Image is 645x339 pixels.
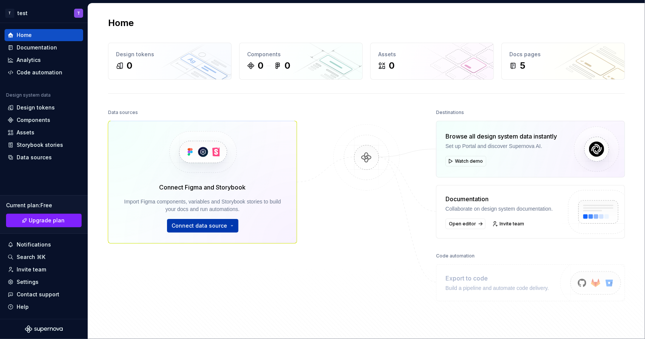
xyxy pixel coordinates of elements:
[6,202,82,209] div: Current plan : Free
[520,60,525,72] div: 5
[17,104,55,111] div: Design tokens
[5,139,83,151] a: Storybook stories
[449,221,476,227] span: Open editor
[17,266,46,273] div: Invite team
[239,43,363,80] a: Components00
[378,51,486,58] div: Assets
[445,284,549,292] div: Build a pipeline and automate code delivery.
[127,60,132,72] div: 0
[445,142,557,150] div: Set up Portal and discover Supernova AI.
[17,141,63,149] div: Storybook stories
[17,291,59,298] div: Contact support
[17,56,41,64] div: Analytics
[5,276,83,288] a: Settings
[25,325,63,333] svg: Supernova Logo
[17,303,29,311] div: Help
[5,301,83,313] button: Help
[6,92,51,98] div: Design system data
[108,17,134,29] h2: Home
[445,274,549,283] div: Export to code
[455,158,483,164] span: Watch demo
[108,107,138,118] div: Data sources
[490,219,527,229] a: Invite team
[2,5,86,21] button: TtestT
[17,241,51,248] div: Notifications
[445,194,553,203] div: Documentation
[501,43,625,80] a: Docs pages5
[17,278,39,286] div: Settings
[370,43,494,80] a: Assets0
[445,156,486,166] button: Watch demo
[389,60,394,72] div: 0
[17,129,34,136] div: Assets
[5,54,83,66] a: Analytics
[6,214,82,227] a: Upgrade plan
[5,151,83,163] a: Data sources
[77,10,80,16] div: T
[5,9,14,18] div: T
[436,107,464,118] div: Destinations
[17,154,52,161] div: Data sources
[285,60,290,72] div: 0
[500,221,524,227] span: Invite team
[172,222,227,230] span: Connect data source
[247,51,355,58] div: Components
[108,43,232,80] a: Design tokens0
[159,183,246,192] div: Connect Figma and Storybook
[258,60,263,72] div: 0
[5,263,83,276] a: Invite team
[5,42,83,54] a: Documentation
[17,9,28,17] div: test
[167,219,238,233] button: Connect data source
[5,114,83,126] a: Components
[5,239,83,251] button: Notifications
[5,288,83,300] button: Contact support
[17,69,62,76] div: Code automation
[5,29,83,41] a: Home
[509,51,617,58] div: Docs pages
[116,51,224,58] div: Design tokens
[119,198,286,213] div: Import Figma components, variables and Storybook stories to build your docs and run automations.
[5,251,83,263] button: Search ⌘K
[5,66,83,79] a: Code automation
[5,102,83,114] a: Design tokens
[17,116,50,124] div: Components
[29,217,65,224] span: Upgrade plan
[17,44,57,51] div: Documentation
[445,219,486,229] a: Open editor
[445,205,553,213] div: Collaborate on design system documentation.
[17,253,45,261] div: Search ⌘K
[5,126,83,139] a: Assets
[436,251,475,261] div: Code automation
[17,31,32,39] div: Home
[445,132,557,141] div: Browse all design system data instantly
